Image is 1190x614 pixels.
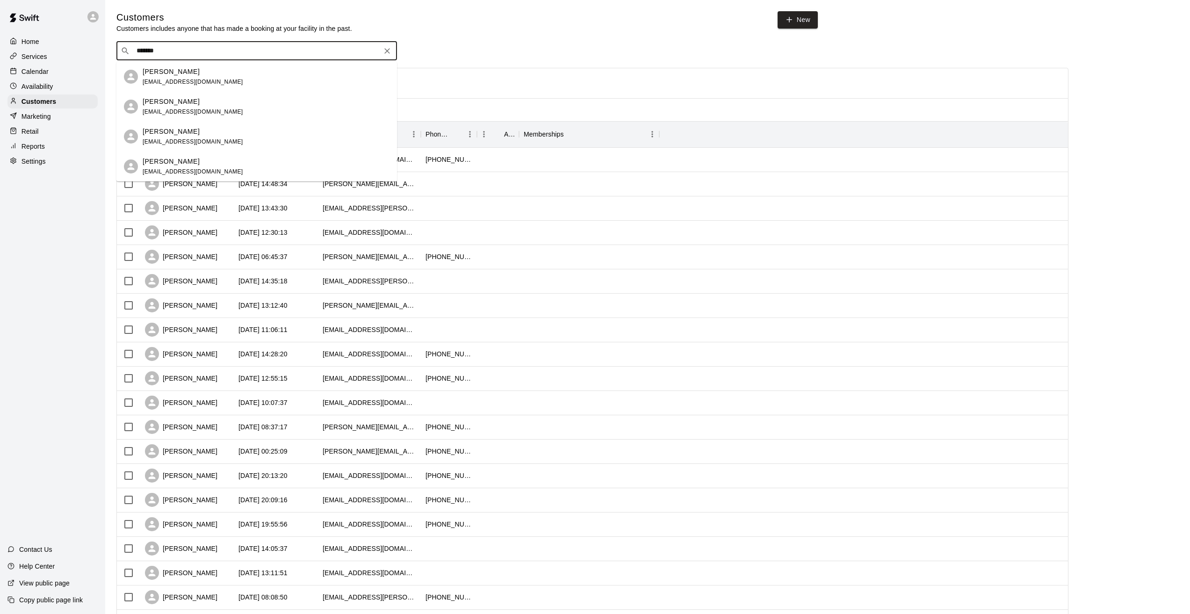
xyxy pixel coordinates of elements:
div: +14168213833 [426,471,472,480]
p: Services [22,52,47,61]
div: pmjddjmp@gmail.com [323,520,416,529]
a: Services [7,50,98,64]
a: New [778,11,818,29]
div: Reports [7,139,98,153]
div: daniellesucher@gmail.com [323,544,416,553]
div: Xavier Fux [124,130,138,144]
p: Availability [22,82,53,91]
div: [PERSON_NAME] [145,250,217,264]
button: Menu [407,127,421,141]
a: Home [7,35,98,49]
button: Menu [477,127,491,141]
p: [PERSON_NAME] [143,97,200,107]
p: Copy public page link [19,595,83,605]
div: michelyne.paquin@gmail.com [323,252,416,261]
div: Age [504,121,514,147]
a: Marketing [7,109,98,123]
div: Xavier Taillefer [124,100,138,114]
div: [PERSON_NAME] [145,493,217,507]
div: 2025-09-13 20:09:16 [238,495,288,505]
div: elyshaames@gmail.com [323,325,416,334]
div: [PERSON_NAME] [145,444,217,458]
div: chung.jas@gmail.com [323,422,416,432]
div: Xavier Marzetti [124,159,138,173]
a: Availability [7,79,98,94]
p: Customers includes anyone that has made a booking at your facility in the past. [116,24,352,33]
div: chrisjames.dejesus@gmail.com [323,203,416,213]
p: Marketing [22,112,51,121]
div: [PERSON_NAME] [145,298,217,312]
div: 2025-09-13 20:13:20 [238,471,288,480]
div: 2025-09-15 14:35:18 [238,276,288,286]
p: Settings [22,157,46,166]
div: 2025-09-14 00:25:09 [238,447,288,456]
div: Memberships [519,121,659,147]
span: [EMAIL_ADDRESS][DOMAIN_NAME] [143,108,243,115]
div: +16475539974 [426,520,472,529]
div: +14168937198 [426,447,472,456]
div: +18583196850 [426,349,472,359]
div: Calendar [7,65,98,79]
p: View public page [19,578,70,588]
div: Search customers by name or email [116,42,397,60]
p: [PERSON_NAME] [143,67,200,77]
a: Settings [7,154,98,168]
div: Phone Number [421,121,477,147]
a: Customers [7,94,98,108]
button: Clear [381,44,394,58]
div: +16475183724 [426,252,472,261]
div: alexkunji@gmail.com [323,228,416,237]
div: kerrij@rogers.com [323,276,416,286]
p: Help Center [19,562,55,571]
div: [PERSON_NAME] [145,347,217,361]
div: [PERSON_NAME] [145,420,217,434]
div: +19057670574 [426,155,472,164]
span: [EMAIL_ADDRESS][DOMAIN_NAME] [143,138,243,145]
div: jooyoung.leemail@gmail.com [323,398,416,407]
p: Customers [22,97,56,106]
div: 2025-09-16 12:30:13 [238,228,288,237]
div: [PERSON_NAME] [145,371,217,385]
button: Menu [645,127,659,141]
div: 2025-09-13 14:05:37 [238,544,288,553]
p: Reports [22,142,45,151]
p: Retail [22,127,39,136]
div: lesley.b.luk@gmail.com [323,179,416,188]
div: 2025-09-16 13:43:30 [238,203,288,213]
div: [PERSON_NAME] [145,517,217,531]
div: [PERSON_NAME] [145,177,217,191]
p: [PERSON_NAME] [143,157,200,166]
div: [PERSON_NAME] [145,590,217,604]
p: Home [22,37,39,46]
div: [PERSON_NAME] [145,323,217,337]
div: Phone Number [426,121,450,147]
div: Email [318,121,421,147]
div: 2025-09-13 08:08:50 [238,592,288,602]
div: nelsonhu@yahoo.com [323,495,416,505]
h5: Customers [116,11,352,24]
div: Memberships [524,121,564,147]
div: +14162713885 [426,592,472,602]
div: +14039198904 [426,374,472,383]
div: +14165605623 [426,422,472,432]
span: [EMAIL_ADDRESS][DOMAIN_NAME] [143,168,243,175]
div: [PERSON_NAME] [145,469,217,483]
div: 2025-09-13 13:11:51 [238,568,288,578]
div: [PERSON_NAME] [145,274,217,288]
span: [EMAIL_ADDRESS][DOMAIN_NAME] [143,79,243,85]
p: Contact Us [19,545,52,554]
div: 2025-09-14 12:55:15 [238,374,288,383]
div: Age [477,121,519,147]
button: Sort [450,128,463,141]
button: Menu [463,127,477,141]
div: angelo.c@rogers.com [323,301,416,310]
div: 2025-09-14 08:37:17 [238,422,288,432]
button: Sort [564,128,577,141]
div: adamlazarus0@gmail.com [323,471,416,480]
div: lara.v.worth@gmail.com [323,349,416,359]
div: 2025-09-16 14:48:34 [238,179,288,188]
